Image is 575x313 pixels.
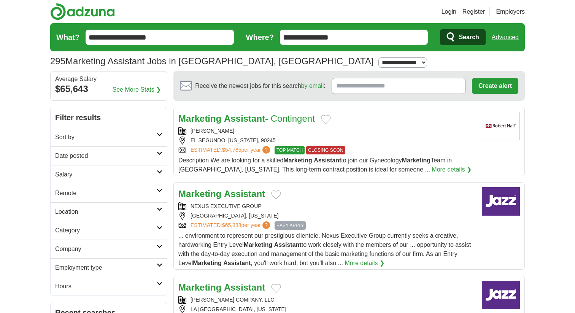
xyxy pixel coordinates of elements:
[191,128,234,134] a: [PERSON_NAME]
[283,157,312,164] strong: Marketing
[262,221,270,229] span: ?
[51,221,167,240] a: Category
[178,282,265,292] a: Marketing Assistant
[178,113,315,124] a: Marketing Assistant- Contingent
[482,281,520,309] img: Company logo
[55,151,157,160] h2: Date posted
[472,78,518,94] button: Create alert
[345,259,384,268] a: More details ❯
[271,190,281,199] button: Add to favorite jobs
[55,282,157,291] h2: Hours
[462,7,485,16] a: Register
[55,245,157,254] h2: Company
[55,76,162,82] div: Average Salary
[51,184,167,202] a: Remote
[51,258,167,277] a: Employment type
[222,222,241,228] span: $65,388
[178,189,265,199] a: Marketing Assistant
[55,189,157,198] h2: Remote
[51,165,167,184] a: Salary
[55,170,157,179] h2: Salary
[55,82,162,96] div: $65,643
[271,284,281,293] button: Add to favorite jobs
[51,107,167,128] h2: Filter results
[482,187,520,216] img: Company logo
[402,157,431,164] strong: Marketing
[113,85,161,94] a: See More Stats ❯
[178,202,476,210] div: NEXUS EXECUTIVE GROUP
[178,212,476,220] div: [GEOGRAPHIC_DATA], [US_STATE]
[321,115,331,124] button: Add to favorite jobs
[50,54,65,68] span: 295
[275,221,306,230] span: EASY APPLY
[496,7,525,16] a: Employers
[51,277,167,296] a: Hours
[459,30,479,45] span: Search
[224,189,265,199] strong: Assistant
[492,30,519,45] a: Advanced
[178,232,471,266] span: ... environment to represent our prestigious clientele. Nexus Executive Group currently seeks a c...
[432,165,472,174] a: More details ❯
[55,207,157,216] h2: Location
[223,260,251,266] strong: Assistant
[275,146,305,154] span: TOP MATCH
[51,202,167,221] a: Location
[482,112,520,140] img: Robert Half logo
[178,157,452,173] span: Description We are looking for a skilled to join our Gynecology Team in [GEOGRAPHIC_DATA], [US_ST...
[178,137,476,145] div: EL SEGUNDO, [US_STATE], 90245
[178,296,476,304] div: [PERSON_NAME] COMPANY, LLC
[244,242,273,248] strong: Marketing
[262,146,270,154] span: ?
[191,146,272,154] a: ESTIMATED:$54,785per year?
[191,221,272,230] a: ESTIMATED:$65,388per year?
[314,157,341,164] strong: Assistant
[55,226,157,235] h2: Category
[178,189,221,199] strong: Marketing
[55,133,157,142] h2: Sort by
[274,242,302,248] strong: Assistant
[51,240,167,258] a: Company
[56,32,79,43] label: What?
[193,260,222,266] strong: Marketing
[246,32,274,43] label: Where?
[222,147,241,153] span: $54,785
[50,3,115,20] img: Adzuna logo
[224,113,265,124] strong: Assistant
[301,83,324,89] a: by email
[440,29,485,45] button: Search
[55,263,157,272] h2: Employment type
[50,56,374,66] h1: Marketing Assistant Jobs in [GEOGRAPHIC_DATA], [GEOGRAPHIC_DATA]
[224,282,265,292] strong: Assistant
[195,81,325,91] span: Receive the newest jobs for this search :
[306,146,345,154] span: CLOSING SOON
[178,113,221,124] strong: Marketing
[178,282,221,292] strong: Marketing
[51,128,167,146] a: Sort by
[442,7,456,16] a: Login
[51,146,167,165] a: Date posted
